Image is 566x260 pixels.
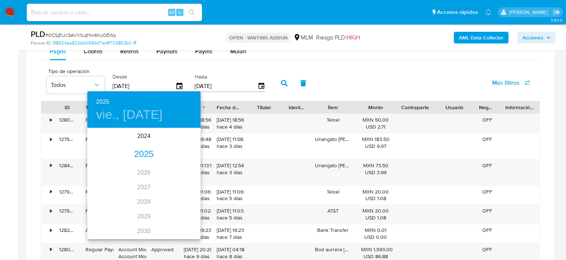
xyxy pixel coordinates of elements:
[87,147,201,162] div: 2025
[96,107,163,122] button: vie., [DATE]
[96,97,109,107] button: 2025
[87,129,201,144] div: 2024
